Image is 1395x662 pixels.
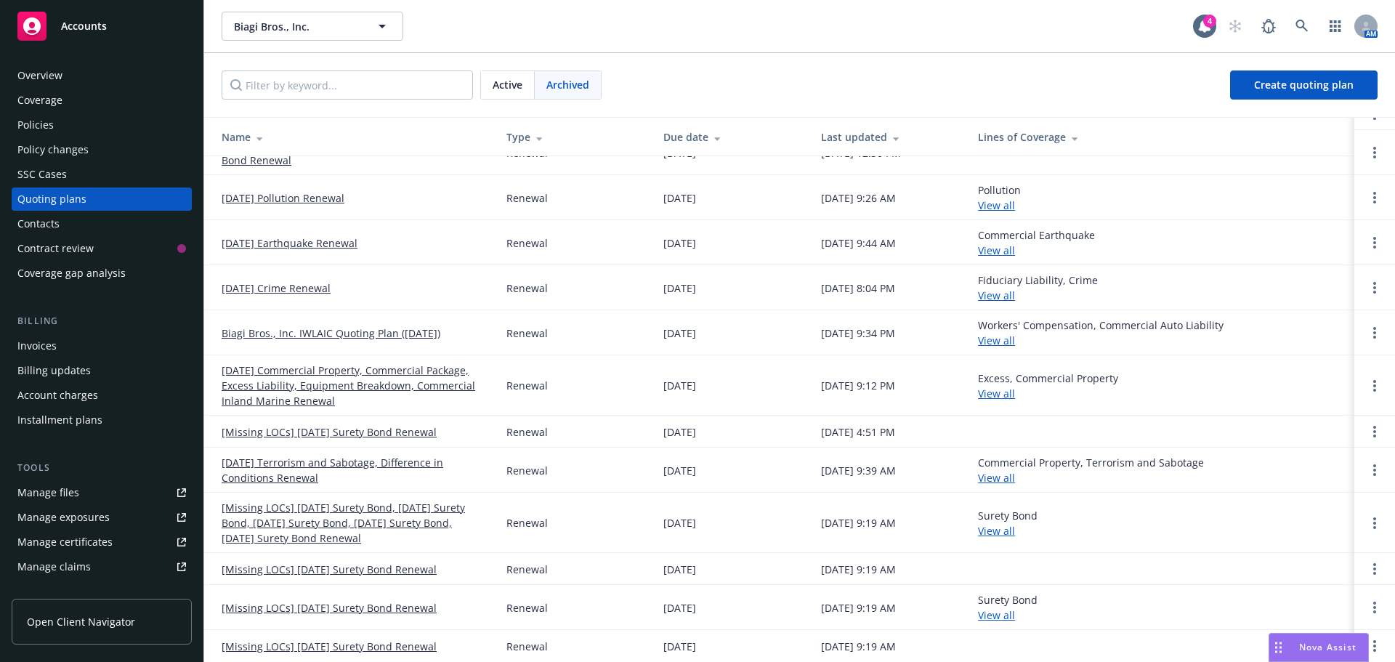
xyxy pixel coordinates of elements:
[1230,70,1378,100] a: Create quoting plan
[17,506,110,529] div: Manage exposures
[663,463,696,478] div: [DATE]
[222,500,483,546] a: [Missing LOCs] [DATE] Surety Bond, [DATE] Surety Bond, [DATE] Surety Bond, [DATE] Surety Bond, [D...
[1269,634,1287,661] div: Drag to move
[663,600,696,615] div: [DATE]
[17,138,89,161] div: Policy changes
[222,326,440,341] a: Biagi Bros., Inc. IWLAIC Quoting Plan ([DATE])
[978,198,1015,212] a: View all
[663,129,797,145] div: Due date
[27,614,135,629] span: Open Client Navigator
[506,639,548,654] div: Renewal
[17,212,60,235] div: Contacts
[12,384,192,407] a: Account charges
[12,212,192,235] a: Contacts
[506,515,548,530] div: Renewal
[17,359,91,382] div: Billing updates
[978,592,1038,623] div: Surety Bond
[1366,560,1383,578] a: Open options
[978,387,1015,400] a: View all
[663,190,696,206] div: [DATE]
[493,77,522,92] span: Active
[12,262,192,285] a: Coverage gap analysis
[821,562,896,577] div: [DATE] 9:19 AM
[17,262,126,285] div: Coverage gap analysis
[12,481,192,504] a: Manage files
[821,515,896,530] div: [DATE] 9:19 AM
[663,235,696,251] div: [DATE]
[978,273,1098,303] div: Fiduciary Liability, Crime
[821,280,895,296] div: [DATE] 8:04 PM
[1366,599,1383,616] a: Open options
[978,129,1343,145] div: Lines of Coverage
[12,113,192,137] a: Policies
[12,359,192,382] a: Billing updates
[506,326,548,341] div: Renewal
[506,562,548,577] div: Renewal
[663,639,696,654] div: [DATE]
[12,530,192,554] a: Manage certificates
[1287,12,1317,41] a: Search
[978,227,1095,258] div: Commercial Earthquake
[978,471,1015,485] a: View all
[978,334,1015,347] a: View all
[506,463,548,478] div: Renewal
[1366,189,1383,206] a: Open options
[12,461,192,475] div: Tools
[821,129,955,145] div: Last updated
[821,326,895,341] div: [DATE] 9:34 PM
[17,187,86,211] div: Quoting plans
[506,378,548,393] div: Renewal
[17,580,86,603] div: Manage BORs
[978,371,1118,401] div: Excess, Commercial Property
[1366,234,1383,251] a: Open options
[12,187,192,211] a: Quoting plans
[222,600,437,615] a: [Missing LOCs] [DATE] Surety Bond Renewal
[821,190,896,206] div: [DATE] 9:26 AM
[222,424,437,440] a: [Missing LOCs] [DATE] Surety Bond Renewal
[821,463,896,478] div: [DATE] 9:39 AM
[663,326,696,341] div: [DATE]
[821,600,896,615] div: [DATE] 9:19 AM
[17,64,62,87] div: Overview
[12,506,192,529] span: Manage exposures
[17,481,79,504] div: Manage files
[17,237,94,260] div: Contract review
[663,562,696,577] div: [DATE]
[1366,637,1383,655] a: Open options
[978,318,1224,348] div: Workers' Compensation, Commercial Auto Liability
[506,129,640,145] div: Type
[506,190,548,206] div: Renewal
[506,235,548,251] div: Renewal
[222,190,344,206] a: [DATE] Pollution Renewal
[978,243,1015,257] a: View all
[222,280,331,296] a: [DATE] Crime Renewal
[1366,144,1383,161] a: Open options
[234,19,360,34] span: Biagi Bros., Inc.
[663,378,696,393] div: [DATE]
[978,455,1204,485] div: Commercial Property, Terrorism and Sabotage
[506,600,548,615] div: Renewal
[12,237,192,260] a: Contract review
[1321,12,1350,41] a: Switch app
[12,6,192,47] a: Accounts
[222,235,357,251] a: [DATE] Earthquake Renewal
[978,524,1015,538] a: View all
[663,280,696,296] div: [DATE]
[12,64,192,87] a: Overview
[1203,15,1216,28] div: 4
[506,280,548,296] div: Renewal
[978,288,1015,302] a: View all
[663,424,696,440] div: [DATE]
[12,138,192,161] a: Policy changes
[17,113,54,137] div: Policies
[222,639,437,654] a: [Missing LOCs] [DATE] Surety Bond Renewal
[17,530,113,554] div: Manage certificates
[17,384,98,407] div: Account charges
[1366,324,1383,342] a: Open options
[222,129,483,145] div: Name
[61,20,107,32] span: Accounts
[663,515,696,530] div: [DATE]
[1269,633,1369,662] button: Nova Assist
[546,77,589,92] span: Archived
[1254,12,1283,41] a: Report a Bug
